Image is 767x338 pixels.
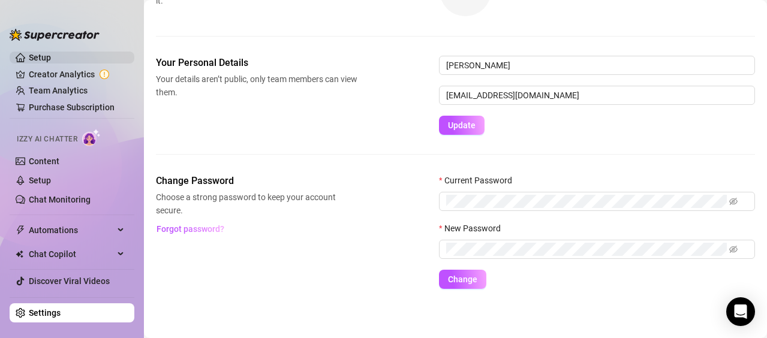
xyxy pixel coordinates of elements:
[29,53,51,62] a: Setup
[29,176,51,185] a: Setup
[726,297,755,326] div: Open Intercom Messenger
[448,120,476,130] span: Update
[17,134,77,145] span: Izzy AI Chatter
[29,65,125,84] a: Creator Analytics exclamation-circle
[446,243,727,256] input: New Password
[729,197,738,206] span: eye-invisible
[446,195,727,208] input: Current Password
[448,274,477,284] span: Change
[29,308,61,318] a: Settings
[439,222,509,235] label: New Password
[156,219,224,239] button: Forgot password?
[156,174,357,188] span: Change Password
[29,195,91,204] a: Chat Monitoring
[439,116,485,135] button: Update
[439,174,520,187] label: Current Password
[439,270,486,289] button: Change
[10,29,100,41] img: logo-BBDzfeDw.svg
[16,225,25,235] span: thunderbolt
[29,276,110,286] a: Discover Viral Videos
[439,86,755,105] input: Enter new email
[156,56,357,70] span: Your Personal Details
[29,245,114,264] span: Chat Copilot
[29,156,59,166] a: Content
[156,73,357,99] span: Your details aren’t public, only team members can view them.
[82,129,101,146] img: AI Chatter
[729,245,738,253] span: eye-invisible
[439,56,755,75] input: Enter name
[29,86,88,95] a: Team Analytics
[29,102,115,112] a: Purchase Subscription
[156,191,357,217] span: Choose a strong password to keep your account secure.
[16,250,23,258] img: Chat Copilot
[29,221,114,240] span: Automations
[157,224,224,234] span: Forgot password?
